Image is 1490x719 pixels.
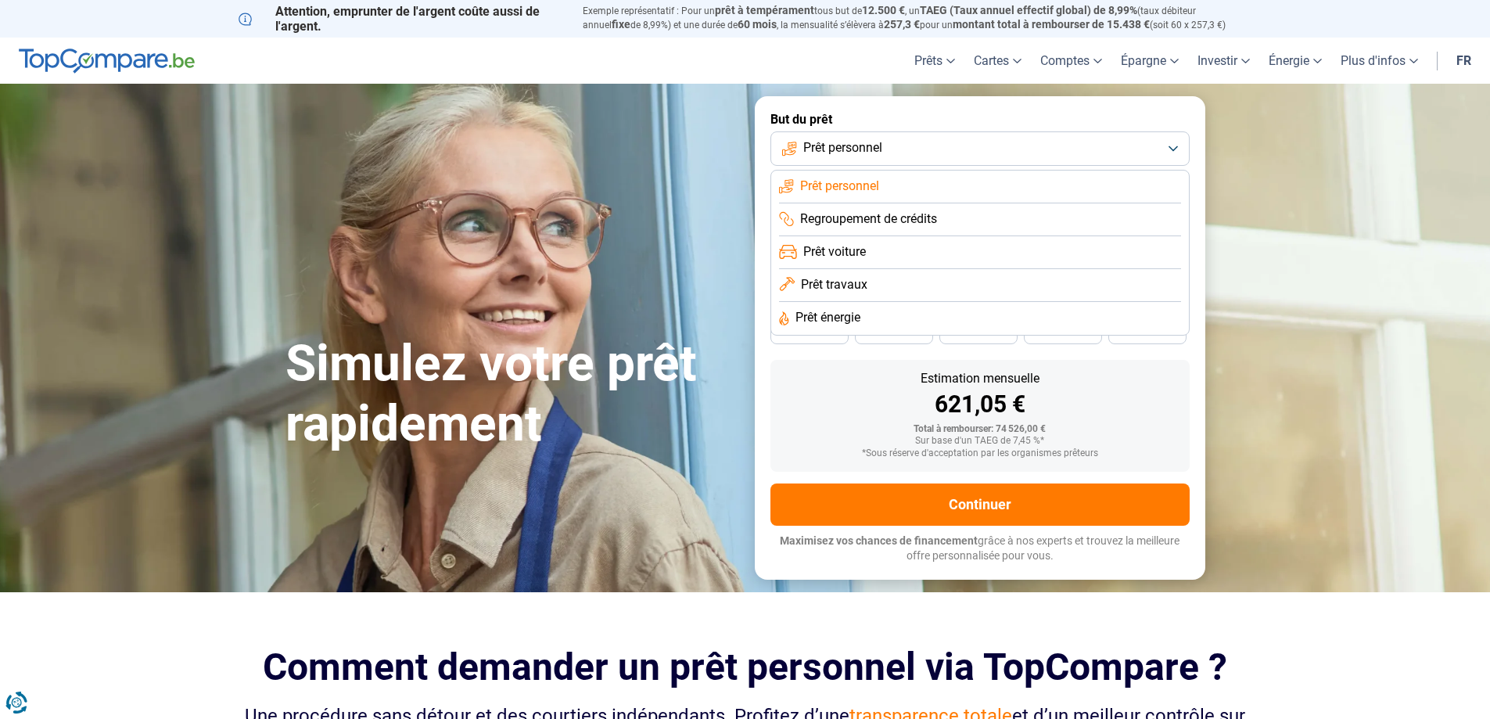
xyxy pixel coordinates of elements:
a: Prêts [905,38,964,84]
p: Exemple représentatif : Pour un tous but de , un (taux débiteur annuel de 8,99%) et une durée de ... [583,4,1252,32]
div: *Sous réserve d'acceptation par les organismes prêteurs [783,448,1177,459]
label: But du prêt [770,112,1190,127]
a: Investir [1188,38,1259,84]
div: 621,05 € [783,393,1177,416]
p: Attention, emprunter de l'argent coûte aussi de l'argent. [239,4,564,34]
img: TopCompare [19,49,195,74]
span: montant total à rembourser de 15.438 € [953,18,1150,31]
a: Comptes [1031,38,1111,84]
span: Prêt travaux [801,276,867,293]
div: Estimation mensuelle [783,372,1177,385]
span: Prêt énergie [795,309,860,326]
div: Sur base d'un TAEG de 7,45 %* [783,436,1177,447]
h1: Simulez votre prêt rapidement [285,334,736,455]
a: Plus d'infos [1331,38,1427,84]
span: 24 mois [1130,328,1165,337]
button: Continuer [770,484,1190,526]
a: Cartes [964,38,1031,84]
span: 36 mois [961,328,996,337]
span: Prêt voiture [803,243,866,261]
span: 60 mois [738,18,777,31]
p: grâce à nos experts et trouvez la meilleure offre personnalisée pour vous. [770,534,1190,564]
span: Prêt personnel [803,139,882,156]
span: 12.500 € [862,4,905,16]
a: Épargne [1111,38,1188,84]
span: Maximisez vos chances de financement [780,534,978,547]
span: Regroupement de crédits [800,210,937,228]
a: fr [1447,38,1481,84]
button: Prêt personnel [770,131,1190,166]
span: 30 mois [1046,328,1080,337]
h2: Comment demander un prêt personnel via TopCompare ? [239,645,1252,688]
span: 42 mois [877,328,911,337]
span: prêt à tempérament [715,4,814,16]
span: 257,3 € [884,18,920,31]
span: TAEG (Taux annuel effectif global) de 8,99% [920,4,1137,16]
span: 48 mois [792,328,827,337]
div: Total à rembourser: 74 526,00 € [783,424,1177,435]
span: Prêt personnel [800,178,879,195]
span: fixe [612,18,630,31]
a: Énergie [1259,38,1331,84]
